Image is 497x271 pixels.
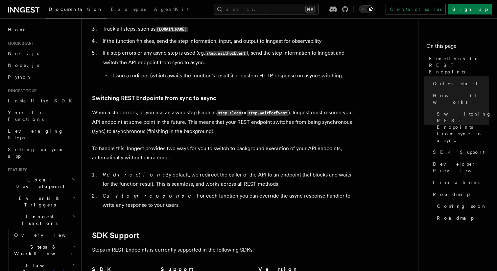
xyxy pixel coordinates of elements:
[426,42,489,53] h4: On this page
[437,215,474,221] span: Roadmap
[359,5,375,13] button: Toggle dark mode
[5,59,77,71] a: Node.js
[5,144,77,162] a: Setting up your app
[92,144,355,162] p: To handle this, Inngest provides two ways for you to switch to background execution of your API e...
[217,110,242,116] code: step.sleep
[12,241,77,259] button: Steps & Workflows
[8,128,63,140] span: Leveraging Steps
[5,213,71,227] span: Inngest Functions
[429,55,489,75] span: Functions in REST Endpoints
[5,211,77,229] button: Inngest Functions
[101,37,355,46] li: If the function finishes, send the step information, input, and output to Inngest for observability
[8,147,64,159] span: Setting up your app
[247,110,288,116] code: step.waitForEvent
[5,192,77,211] button: Events & Triggers
[205,51,247,56] code: step.waitForEvent
[101,191,355,210] li: : For each function you can override the async response handler to write any response to your users
[433,149,485,155] span: SDK Support
[5,24,77,36] a: Home
[448,4,492,14] a: Sign Up
[154,7,189,12] span: AgentKit
[92,245,355,255] p: Steps in REST Endpoints is currently supported in the following SDKs:
[430,176,489,188] a: Limitations
[430,90,489,108] a: How it works
[8,98,76,103] span: Install the SDK
[433,179,480,186] span: Limitations
[433,92,489,105] span: How it works
[305,6,315,13] kbd: ⌘K
[155,27,188,32] code: [DOMAIN_NAME]
[8,74,32,80] span: Python
[433,191,470,198] span: Roadmap
[430,158,489,176] a: Developer Preview
[434,212,489,224] a: Roadmap
[107,2,150,18] a: Examples
[103,172,163,178] em: Redirection
[92,231,139,240] a: SDK Support
[8,51,39,56] span: Next.js
[437,111,491,144] span: Switching REST Endpoints from sync to async
[103,193,194,199] em: Custom repsonse
[434,108,489,146] a: Switching REST Endpoints from sync to async
[111,71,355,80] li: Issue a redirect (which awaits the function's results) or custom HTTP response on async switching.
[430,78,489,90] a: Quick start
[111,7,146,12] span: Examples
[92,94,216,103] a: Switching REST Endpoints from sync to async
[5,176,72,190] span: Local Development
[101,170,355,189] li: : By default, we redirect the caller of the API to an endpoint that blocks and waits for the func...
[5,71,77,83] a: Python
[5,174,77,192] button: Local Development
[5,95,77,107] a: Install the SDK
[5,125,77,144] a: Leveraging Steps
[101,24,355,34] li: Track all steps, such as
[214,4,319,14] button: Search...⌘K
[434,200,489,212] a: Coming soon
[150,2,193,18] a: AgentKit
[92,108,355,136] p: When a step errors, or you use an async step (such as or ), Inngest must resume your API endpoint...
[5,107,77,125] a: Your first Functions
[386,4,446,14] a: Contact sales
[101,48,355,80] li: If a step errors or any async step is used (eg. ), send the step information to Inngest and switc...
[8,26,26,33] span: Home
[8,110,47,122] span: Your first Functions
[12,244,73,257] span: Steps & Workflows
[49,7,103,12] span: Documentation
[430,146,489,158] a: SDK Support
[5,41,34,46] span: Quick start
[5,167,27,173] span: Features
[45,2,107,18] a: Documentation
[5,195,72,208] span: Events & Triggers
[426,53,489,78] a: Functions in REST Endpoints
[5,47,77,59] a: Next.js
[437,203,487,209] span: Coming soon
[433,161,489,174] span: Developer Preview
[433,80,477,87] span: Quick start
[5,88,37,94] span: Inngest tour
[12,229,77,241] a: Overview
[430,188,489,200] a: Roadmap
[14,232,82,238] span: Overview
[8,63,39,68] span: Node.js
